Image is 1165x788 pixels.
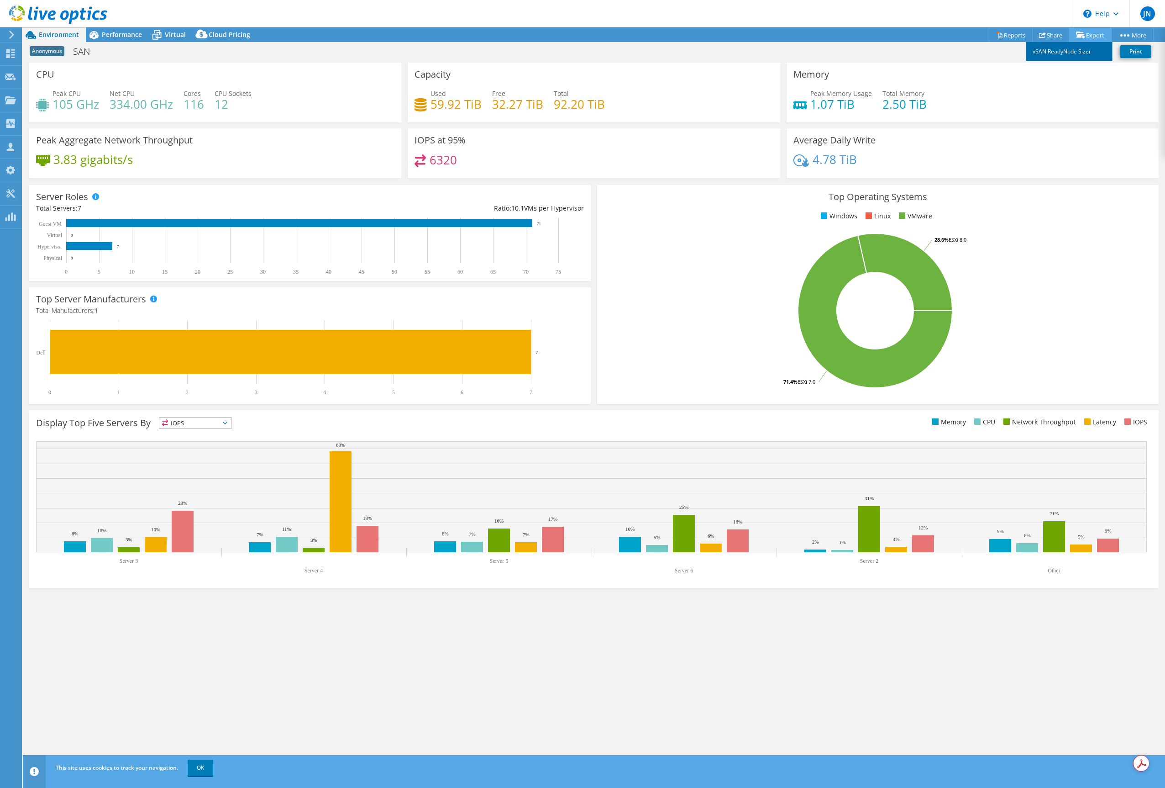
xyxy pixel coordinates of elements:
text: Physical [43,255,62,261]
text: 12% [918,525,928,530]
text: 16% [733,519,742,524]
text: Server 4 [304,567,323,574]
text: 7% [257,532,263,537]
h4: 334.00 GHz [110,99,173,109]
text: 5% [1078,534,1085,539]
text: 21% [1050,511,1059,516]
h4: 1.07 TiB [810,99,872,109]
span: 7 [78,204,81,212]
text: 17% [548,516,557,522]
text: Server 3 [120,558,138,564]
span: IOPS [159,418,231,428]
text: 75 [556,269,561,275]
div: Ratio: VMs per Hypervisor [310,203,584,213]
text: 5% [654,534,661,540]
tspan: 28.6% [934,236,949,243]
text: 9% [1105,528,1112,534]
h3: IOPS at 95% [415,135,466,145]
text: 8% [442,531,449,536]
text: 1% [839,539,846,545]
text: Server 2 [860,558,878,564]
text: 7 [535,349,538,355]
span: CPU Sockets [215,89,252,98]
text: 4 [323,389,326,396]
text: Dell [36,349,46,356]
span: Environment [39,30,79,39]
text: 28% [178,500,187,506]
h3: Top Operating Systems [604,192,1152,202]
text: 7 [117,244,119,249]
li: IOPS [1122,417,1147,427]
text: 10% [97,528,106,533]
span: Total [554,89,569,98]
text: Guest VM [39,221,62,227]
text: Server 6 [675,567,693,574]
tspan: ESXi 8.0 [949,236,966,243]
text: 6% [1024,533,1031,538]
li: CPU [972,417,995,427]
span: JN [1140,6,1155,21]
text: 8% [72,531,79,536]
span: This site uses cookies to track your navigation. [56,764,178,772]
h3: Capacity [415,69,451,79]
text: 68% [336,442,345,448]
text: 0 [65,269,68,275]
text: 20 [195,269,200,275]
tspan: 71.4% [783,378,798,385]
svg: \n [1083,10,1092,18]
h3: Memory [793,69,829,79]
text: 71 [537,222,541,226]
h4: 105 GHz [52,99,99,109]
text: Server 5 [490,558,508,564]
h4: 4.78 TiB [813,154,857,164]
span: Cores [184,89,201,98]
text: 7% [469,531,476,537]
span: Anonymous [30,46,64,56]
text: 10% [625,526,635,532]
h3: Average Daily Write [793,135,876,145]
a: Export [1069,28,1112,42]
li: Linux [863,211,891,221]
li: Windows [819,211,857,221]
text: 45 [359,269,364,275]
text: 25% [679,504,688,510]
text: 0 [48,389,51,396]
tspan: ESXi 7.0 [798,378,815,385]
span: Peak CPU [52,89,81,98]
text: 5 [392,389,395,396]
li: Memory [930,417,966,427]
li: Latency [1082,417,1116,427]
h4: 92.20 TiB [554,99,605,109]
text: Virtual [47,232,63,238]
text: 9% [997,529,1004,534]
li: Network Throughput [1001,417,1076,427]
text: 4% [893,536,900,542]
text: 2 [186,389,189,396]
a: Reports [989,28,1033,42]
text: 1 [117,389,120,396]
span: Virtual [165,30,186,39]
h4: 32.27 TiB [492,99,543,109]
h4: 3.83 gigabits/s [53,154,133,164]
text: Hypervisor [37,243,62,250]
h4: 2.50 TiB [882,99,927,109]
span: Peak Memory Usage [810,89,872,98]
a: Print [1120,45,1151,58]
span: Net CPU [110,89,135,98]
text: 2% [812,539,819,545]
text: 31% [865,496,874,501]
div: Total Servers: [36,203,310,213]
text: 15 [162,269,168,275]
a: vSAN ReadyNode Sizer [1026,42,1113,61]
text: 40 [326,269,331,275]
text: 6% [708,533,714,539]
text: 60 [457,269,463,275]
text: 70 [523,269,529,275]
a: Share [1032,28,1070,42]
text: 10% [151,527,160,532]
text: 5 [98,269,100,275]
a: OK [188,760,213,776]
li: VMware [897,211,932,221]
text: 3% [310,537,317,543]
text: 65 [490,269,496,275]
